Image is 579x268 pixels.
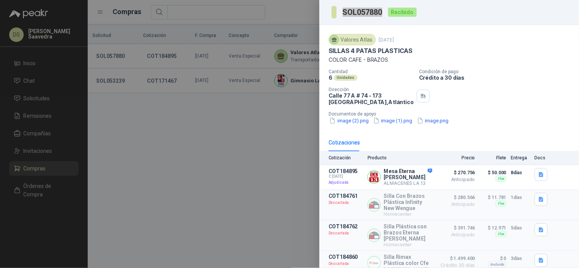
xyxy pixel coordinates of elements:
[329,87,414,92] p: Dirección
[437,202,475,207] span: Anticipado
[511,193,530,202] p: 1 días
[511,155,530,160] p: Entrega
[511,254,530,263] p: 3 días
[368,199,381,211] img: Company Logo
[329,179,363,186] p: Adjudicada
[329,92,414,105] p: Calle 77 A # 74 - 173 [GEOGRAPHIC_DATA] , Atlántico
[437,254,475,263] span: $ 1.499.400
[419,74,576,81] p: Crédito a 30 días
[496,176,506,182] div: Flex
[384,168,432,180] p: Mesa Eterna [PERSON_NAME]
[480,254,506,263] p: $ 0
[343,8,384,16] h3: SOL057880
[496,201,506,207] div: Flex
[329,34,376,45] div: Valores Atlas
[373,117,413,125] button: image (1).png
[329,260,363,268] p: Descartada
[329,199,363,207] p: Descartada
[416,117,450,125] button: image.png
[388,8,417,17] div: Recibido
[368,155,432,160] p: Producto
[535,155,550,160] p: Docs
[329,47,413,55] p: SILLAS 4 PATAS PLASTICAS
[329,223,363,229] p: COT184762
[329,74,332,81] p: 6
[489,262,506,268] div: Incluido
[480,168,506,177] p: $ 50.000
[437,233,475,237] span: Anticipado
[329,254,363,260] p: COT184860
[329,155,363,160] p: Cotización
[368,171,381,183] img: Company Logo
[437,223,475,233] span: $ 391.746
[329,56,570,63] p: COLOR CAFE - BRAZOS
[329,193,363,199] p: COT184761
[368,229,381,242] img: Company Logo
[419,69,576,74] p: Condición de pago
[329,111,576,117] p: Documentos de apoyo
[384,180,432,186] p: ALMACENES LA 13
[437,193,475,202] span: $ 280.566
[496,231,506,237] div: Flex
[379,37,394,43] p: [DATE]
[329,138,360,147] div: Cotizaciones
[334,75,358,81] div: Unidades
[329,174,363,179] span: C: [DATE]
[480,155,506,160] p: Flete
[437,177,475,182] span: Anticipado
[384,211,432,217] p: Homecenter
[437,155,475,160] p: Precio
[384,193,432,211] p: Silla Con Brazos Plástica Infinity New Wengue
[384,242,432,247] p: Homecenter
[384,254,432,266] p: Silla Rimax Plástica color Cfe
[329,69,413,74] p: Cantidad
[511,168,530,177] p: 8 días
[511,223,530,233] p: 5 días
[384,223,432,242] p: Silla Plástica con Brazos Eterna [PERSON_NAME]
[329,168,363,174] p: COT184895
[480,193,506,202] p: $ 11.781
[329,229,363,237] p: Descartada
[437,168,475,177] span: $ 270.756
[329,117,369,125] button: image (2).png
[437,263,475,268] span: Crédito 30 días
[480,223,506,233] p: $ 12.971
